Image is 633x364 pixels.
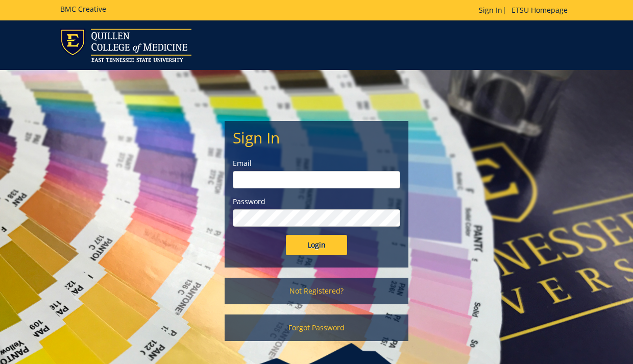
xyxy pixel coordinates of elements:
a: ETSU Homepage [506,5,573,15]
a: Forgot Password [225,314,408,341]
a: Not Registered? [225,278,408,304]
a: Sign In [479,5,502,15]
input: Login [286,235,347,255]
label: Email [233,158,400,168]
h5: BMC Creative [60,5,106,13]
img: ETSU logo [60,29,191,62]
label: Password [233,197,400,207]
p: | [479,5,573,15]
h2: Sign In [233,129,400,146]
